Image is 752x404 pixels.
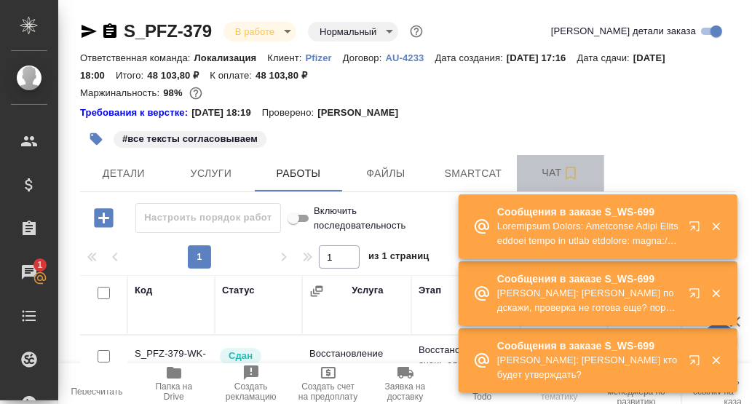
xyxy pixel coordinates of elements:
[58,363,135,404] button: Пересчитать
[343,52,386,63] p: Договор:
[144,381,204,402] span: Папка на Drive
[176,165,246,183] span: Услуги
[497,219,679,248] p: Loremipsum Dolors: Ametconse Adipi Elitseddoei tempo in utlab etdolore: magna://aliqu.enimadm.ven...
[367,363,444,404] button: Заявка на доставку
[290,363,367,404] button: Создать счет на предоплату
[562,165,579,182] svg: Подписаться
[497,286,679,315] p: [PERSON_NAME]: [PERSON_NAME] подскажи, проверка не готова еще? пора отдавать на подтверждение
[309,284,324,298] button: Сгруппировать
[317,106,409,120] p: [PERSON_NAME]
[551,24,696,39] span: [PERSON_NAME] детали заказа
[147,70,210,81] p: 48 103,80 ₽
[80,106,191,120] div: Нажми, чтобы открыть папку с инструкцией
[80,52,194,63] p: Ответственная команда:
[122,132,258,146] p: #все тексты согласовываем
[80,123,112,155] button: Добавить тэг
[124,21,212,41] a: S_PFZ-379
[701,287,731,300] button: Закрыть
[386,51,435,63] a: AU-4233
[262,106,318,120] p: Проверено:
[701,220,731,233] button: Закрыть
[497,353,679,382] p: [PERSON_NAME]: [PERSON_NAME] кто будет утверждать?
[315,25,381,38] button: Нормальный
[352,283,383,298] div: Услуга
[407,22,426,41] button: Доп статусы указывают на важность/срочность заказа
[231,25,279,38] button: В работе
[368,247,430,269] span: из 1 страниц
[127,339,215,390] td: S_PFZ-379-WK-015
[186,84,205,103] button: 865.00 RUB;
[101,23,119,40] button: Скопировать ссылку
[438,165,508,183] span: Smartcat
[112,132,268,144] span: все тексты согласовываем
[135,283,152,298] div: Код
[264,165,333,183] span: Работы
[135,363,213,404] button: Папка на Drive
[221,381,281,402] span: Создать рекламацию
[267,52,305,63] p: Клиент:
[680,346,715,381] button: Открыть в новой вкладке
[526,164,595,182] span: Чат
[256,70,318,81] p: 48 103,80 ₽
[229,349,253,363] p: Сдан
[222,283,255,298] div: Статус
[191,106,262,120] p: [DATE] 18:19
[419,343,513,387] p: Восстановление очень сложного макета ...
[497,205,679,219] p: Сообщения в заказе S_WS-699
[4,254,55,290] a: 1
[376,381,435,402] span: Заявка на доставку
[163,87,186,98] p: 98%
[680,212,715,247] button: Открыть в новой вкладке
[306,52,343,63] p: Pfizer
[680,279,715,314] button: Открыть в новой вкладке
[497,338,679,353] p: Сообщения в заказе S_WS-699
[308,22,398,41] div: В работе
[84,203,124,233] button: Добавить работу
[497,272,679,286] p: Сообщения в заказе S_WS-699
[194,52,268,63] p: Локализация
[213,363,290,404] button: Создать рекламацию
[351,165,421,183] span: Файлы
[71,387,122,397] span: Пересчитать
[116,70,147,81] p: Итого:
[386,52,435,63] p: AU-4233
[701,354,731,367] button: Закрыть
[452,381,512,402] span: Добавить Todo
[435,52,507,63] p: Дата создания:
[80,106,191,120] a: Требования к верстке:
[80,23,98,40] button: Скопировать ссылку для ЯМессенджера
[443,363,521,404] button: Добавить Todo
[28,258,51,272] span: 1
[89,165,159,183] span: Детали
[218,346,295,366] div: Менеджер проверил работу исполнителя, передает ее на следующий этап
[302,339,411,390] td: Восстановление сложного макета...
[298,381,358,402] span: Создать счет на предоплату
[210,70,256,81] p: К оплате:
[80,87,163,98] p: Маржинальность:
[223,22,296,41] div: В работе
[306,51,343,63] a: Pfizer
[577,52,633,63] p: Дата сдачи:
[419,283,441,298] div: Этап
[507,52,577,63] p: [DATE] 17:16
